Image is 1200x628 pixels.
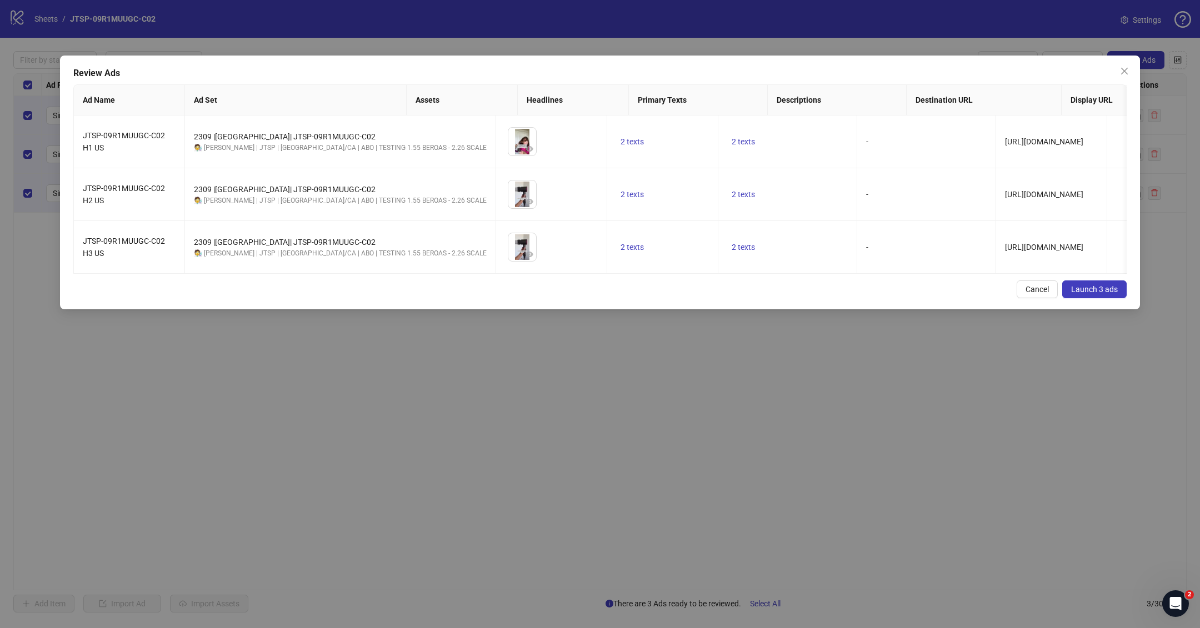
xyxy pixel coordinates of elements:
[727,188,759,201] button: 2 texts
[1162,590,1189,617] iframe: Intercom live chat
[732,243,755,252] span: 2 texts
[1062,280,1127,298] button: Launch 3 ads
[1017,280,1058,298] button: Cancel
[1185,590,1194,599] span: 2
[866,243,868,252] span: -
[768,85,907,115] th: Descriptions
[508,180,536,208] img: Asset 1
[621,190,644,199] span: 2 texts
[727,240,759,254] button: 2 texts
[629,85,768,115] th: Primary Texts
[727,135,759,148] button: 2 texts
[523,195,536,208] button: Preview
[1005,190,1083,199] span: [URL][DOMAIN_NAME]
[616,240,648,254] button: 2 texts
[74,85,185,115] th: Ad Name
[907,85,1062,115] th: Destination URL
[1005,243,1083,252] span: [URL][DOMAIN_NAME]
[523,248,536,261] button: Preview
[194,248,487,259] div: 🧑‍🔬 [PERSON_NAME] | JTSP | [GEOGRAPHIC_DATA]/CA | ABO | TESTING 1.55 BEROAS - 2.26 SCALE
[1120,67,1129,76] span: close
[526,250,533,258] span: eye
[1062,85,1173,115] th: Display URL
[83,131,165,152] span: JTSP-09R1MUUGC-C02 H1 US
[194,183,487,195] div: 2309 |[GEOGRAPHIC_DATA]| JTSP-09R1MUUGC-C02
[866,137,868,146] span: -
[1005,137,1083,146] span: [URL][DOMAIN_NAME]
[407,85,518,115] th: Assets
[526,145,533,153] span: eye
[1026,285,1049,294] span: Cancel
[508,233,536,261] img: Asset 1
[526,198,533,205] span: eye
[523,142,536,155] button: Preview
[194,130,487,143] div: 2309 |[GEOGRAPHIC_DATA]| JTSP-09R1MUUGC-C02
[508,128,536,155] img: Asset 1
[83,184,165,205] span: JTSP-09R1MUUGC-C02 H2 US
[732,190,755,199] span: 2 texts
[616,188,648,201] button: 2 texts
[732,137,755,146] span: 2 texts
[73,67,1127,80] div: Review Ads
[194,236,487,248] div: 2309 |[GEOGRAPHIC_DATA]| JTSP-09R1MUUGC-C02
[518,85,629,115] th: Headlines
[616,135,648,148] button: 2 texts
[1071,285,1118,294] span: Launch 3 ads
[194,143,487,153] div: 🧑‍🔬 [PERSON_NAME] | JTSP | [GEOGRAPHIC_DATA]/CA | ABO | TESTING 1.55 BEROAS - 2.26 SCALE
[1116,62,1133,80] button: Close
[866,190,868,199] span: -
[621,137,644,146] span: 2 texts
[185,85,407,115] th: Ad Set
[83,237,165,258] span: JTSP-09R1MUUGC-C02 H3 US
[194,195,487,206] div: 🧑‍🔬 [PERSON_NAME] | JTSP | [GEOGRAPHIC_DATA]/CA | ABO | TESTING 1.55 BEROAS - 2.26 SCALE
[621,243,644,252] span: 2 texts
